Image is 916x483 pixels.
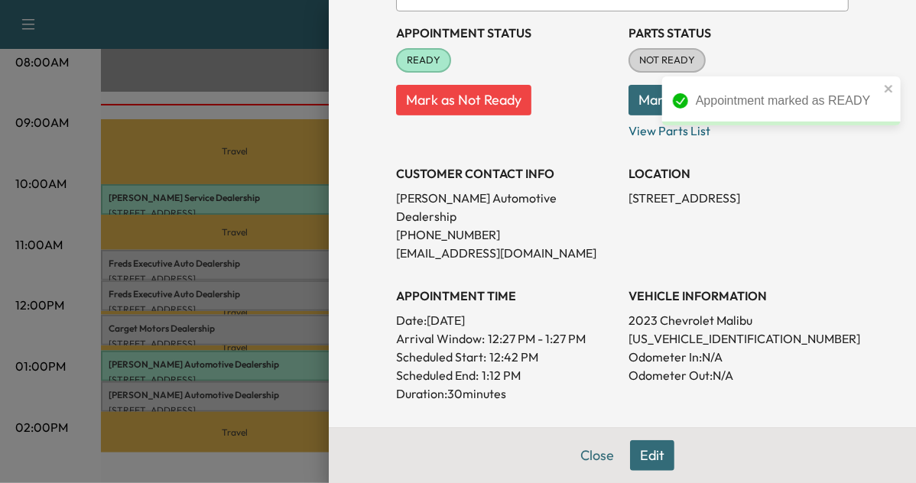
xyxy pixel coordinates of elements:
[396,329,616,348] p: Arrival Window:
[398,53,450,68] span: READY
[396,85,531,115] button: Mark as Not Ready
[629,329,849,348] p: [US_VEHICLE_IDENTIFICATION_NUMBER]
[629,287,849,305] h3: VEHICLE INFORMATION
[630,53,704,68] span: NOT READY
[696,92,879,110] div: Appointment marked as READY
[570,440,624,471] button: Close
[884,83,895,95] button: close
[396,164,616,183] h3: CUSTOMER CONTACT INFO
[629,189,849,207] p: [STREET_ADDRESS]
[629,164,849,183] h3: LOCATION
[396,189,616,225] p: [PERSON_NAME] Automotive Dealership
[396,225,616,244] p: [PHONE_NUMBER]
[396,287,616,305] h3: APPOINTMENT TIME
[482,366,521,384] p: 1:12 PM
[396,366,479,384] p: Scheduled End:
[629,115,849,140] p: View Parts List
[396,24,616,42] h3: Appointment Status
[629,85,738,115] button: Mark as Ready
[629,366,849,384] p: Odometer Out: N/A
[396,244,616,262] p: [EMAIL_ADDRESS][DOMAIN_NAME]
[629,311,849,329] p: 2023 Chevrolet Malibu
[629,348,849,366] p: Odometer In: N/A
[489,348,538,366] p: 12:42 PM
[630,440,674,471] button: Edit
[396,348,486,366] p: Scheduled Start:
[396,384,616,403] p: Duration: 30 minutes
[629,24,849,42] h3: Parts Status
[396,311,616,329] p: Date: [DATE]
[488,329,586,348] span: 12:27 PM - 1:27 PM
